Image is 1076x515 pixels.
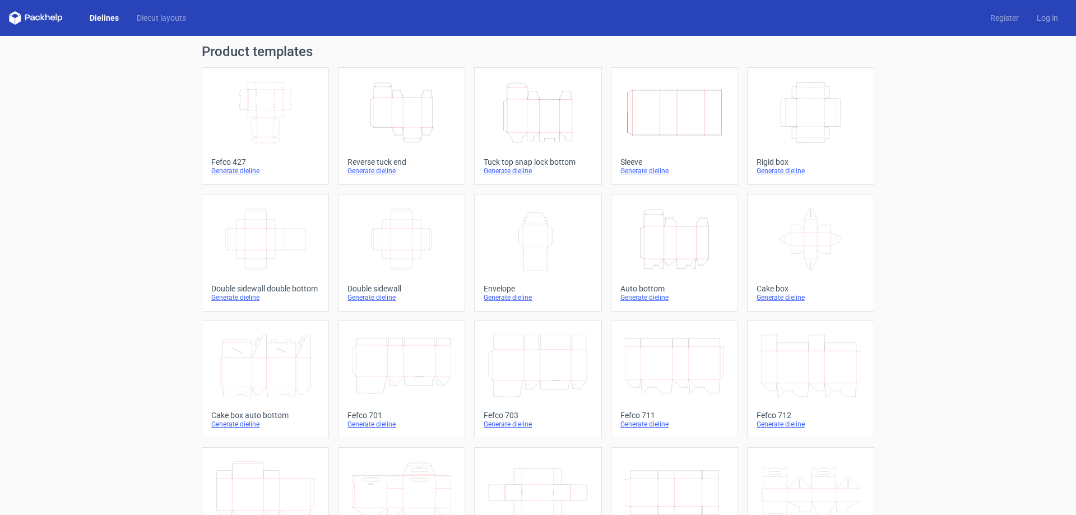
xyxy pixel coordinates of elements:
[338,321,465,438] a: Fefco 701Generate dieline
[347,284,456,293] div: Double sidewall
[347,293,456,302] div: Generate dieline
[981,12,1028,24] a: Register
[611,194,738,312] a: Auto bottomGenerate dieline
[757,411,865,420] div: Fefco 712
[347,411,456,420] div: Fefco 701
[211,411,319,420] div: Cake box auto bottom
[474,321,601,438] a: Fefco 703Generate dieline
[474,67,601,185] a: Tuck top snap lock bottomGenerate dieline
[484,284,592,293] div: Envelope
[347,420,456,429] div: Generate dieline
[81,12,128,24] a: Dielines
[484,420,592,429] div: Generate dieline
[484,293,592,302] div: Generate dieline
[211,157,319,166] div: Fefco 427
[757,166,865,175] div: Generate dieline
[611,67,738,185] a: SleeveGenerate dieline
[620,166,729,175] div: Generate dieline
[211,293,319,302] div: Generate dieline
[757,284,865,293] div: Cake box
[484,157,592,166] div: Tuck top snap lock bottom
[202,321,329,438] a: Cake box auto bottomGenerate dieline
[484,411,592,420] div: Fefco 703
[338,67,465,185] a: Reverse tuck endGenerate dieline
[747,194,874,312] a: Cake boxGenerate dieline
[202,67,329,185] a: Fefco 427Generate dieline
[611,321,738,438] a: Fefco 711Generate dieline
[620,420,729,429] div: Generate dieline
[128,12,195,24] a: Diecut layouts
[211,420,319,429] div: Generate dieline
[202,194,329,312] a: Double sidewall double bottomGenerate dieline
[347,166,456,175] div: Generate dieline
[747,67,874,185] a: Rigid boxGenerate dieline
[211,284,319,293] div: Double sidewall double bottom
[620,293,729,302] div: Generate dieline
[757,293,865,302] div: Generate dieline
[620,284,729,293] div: Auto bottom
[757,157,865,166] div: Rigid box
[202,45,874,58] h1: Product templates
[620,157,729,166] div: Sleeve
[757,420,865,429] div: Generate dieline
[474,194,601,312] a: EnvelopeGenerate dieline
[484,166,592,175] div: Generate dieline
[747,321,874,438] a: Fefco 712Generate dieline
[620,411,729,420] div: Fefco 711
[338,194,465,312] a: Double sidewallGenerate dieline
[347,157,456,166] div: Reverse tuck end
[1028,12,1067,24] a: Log in
[211,166,319,175] div: Generate dieline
